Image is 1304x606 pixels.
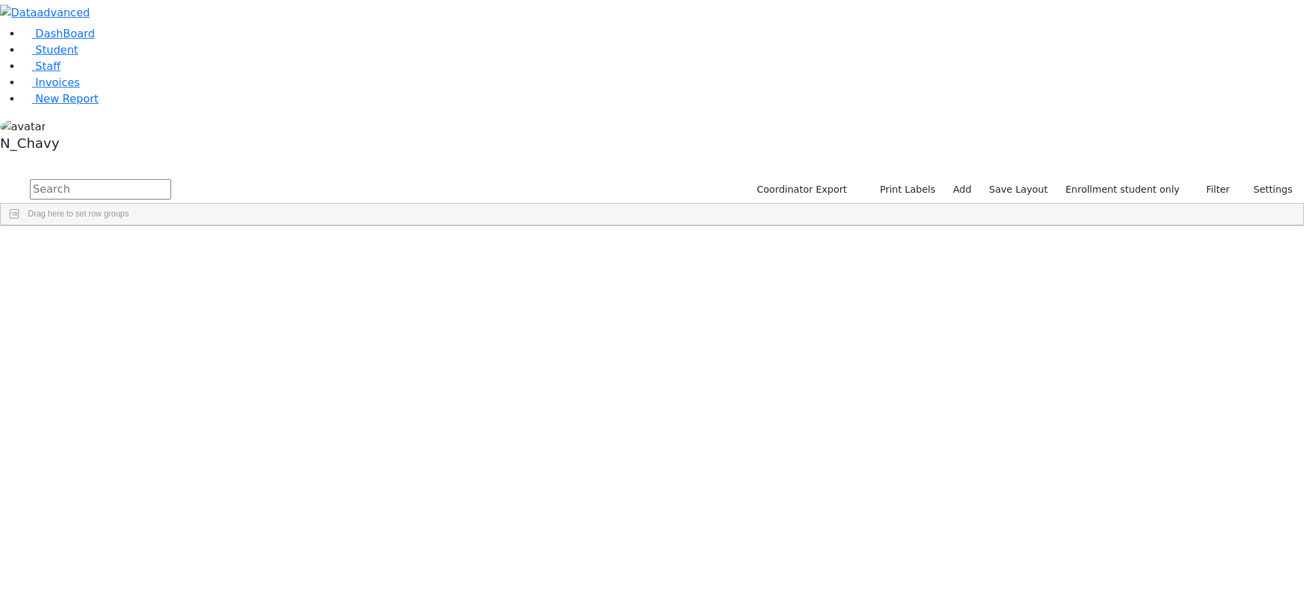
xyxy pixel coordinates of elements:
[22,60,60,73] a: Staff
[22,92,98,105] a: New Report
[1059,179,1186,200] label: Enrollment student only
[28,209,129,219] span: Drag here to set row groups
[35,27,95,40] span: DashBoard
[35,43,78,56] span: Student
[22,27,95,40] a: DashBoard
[22,76,80,89] a: Invoices
[864,179,941,200] button: Print Labels
[1189,179,1236,200] button: Filter
[947,179,977,200] a: Add
[22,43,78,56] a: Student
[35,92,98,105] span: New Report
[35,60,60,73] span: Staff
[748,179,853,200] button: Coordinator Export
[35,76,80,89] span: Invoices
[1236,179,1299,200] button: Settings
[983,179,1053,200] button: Save Layout
[30,179,171,200] input: Search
